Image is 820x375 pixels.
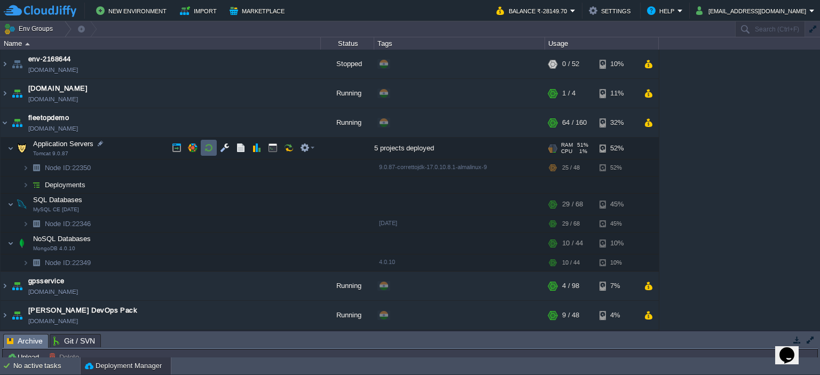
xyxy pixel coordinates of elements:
[321,301,374,330] div: Running
[45,259,72,267] span: Node ID:
[230,4,288,17] button: Marketplace
[321,50,374,78] div: Stopped
[600,216,634,232] div: 45%
[1,50,9,78] img: AMDAwAAAACH5BAEAAAAALAAAAAABAAEAAAICRAEAOw==
[577,142,588,148] span: 51%
[7,334,43,348] span: Archive
[10,301,25,330] img: AMDAwAAAACH5BAEAAAAALAAAAAABAAEAAAICRAEAOw==
[1,301,9,330] img: AMDAwAAAACH5BAEAAAAALAAAAAABAAEAAAICRAEAOw==
[600,138,634,159] div: 52%
[600,272,634,300] div: 7%
[22,216,29,232] img: AMDAwAAAACH5BAEAAAAALAAAAAABAAEAAAICRAEAOw==
[562,79,575,108] div: 1 / 4
[577,148,587,155] span: 1%
[29,177,44,193] img: AMDAwAAAACH5BAEAAAAALAAAAAABAAEAAAICRAEAOw==
[28,54,71,65] a: env-2168644
[28,286,78,297] a: [DOMAIN_NAME]
[45,220,72,228] span: Node ID:
[600,159,634,176] div: 52%
[600,194,634,215] div: 45%
[321,272,374,300] div: Running
[10,108,25,137] img: AMDAwAAAACH5BAEAAAAALAAAAAABAAEAAAICRAEAOw==
[33,206,79,213] span: MySQL CE [DATE]
[1,330,9,359] img: AMDAwAAAACH5BAEAAAAALAAAAAABAAEAAAICRAEAOw==
[28,113,69,123] span: fleetopdemo
[29,159,44,176] img: AMDAwAAAACH5BAEAAAAALAAAAAABAAEAAAICRAEAOw==
[28,65,78,75] a: [DOMAIN_NAME]
[600,108,634,137] div: 32%
[1,108,9,137] img: AMDAwAAAACH5BAEAAAAALAAAAAABAAEAAAICRAEAOw==
[28,94,78,105] a: [DOMAIN_NAME]
[562,233,583,254] div: 10 / 44
[22,159,29,176] img: AMDAwAAAACH5BAEAAAAALAAAAAABAAEAAAICRAEAOw==
[600,330,634,359] div: 32%
[28,316,78,326] a: [DOMAIN_NAME]
[29,254,44,271] img: AMDAwAAAACH5BAEAAAAALAAAAAABAAEAAAICRAEAOw==
[561,142,573,148] span: RAM
[562,108,587,137] div: 64 / 160
[1,37,320,50] div: Name
[10,330,25,359] img: AMDAwAAAACH5BAEAAAAALAAAAAABAAEAAAICRAEAOw==
[1,272,9,300] img: AMDAwAAAACH5BAEAAAAALAAAAAABAAEAAAICRAEAOw==
[32,234,92,243] span: NoSQL Databases
[379,259,395,265] span: 4.0.10
[10,50,25,78] img: AMDAwAAAACH5BAEAAAAALAAAAAABAAEAAAICRAEAOw==
[85,361,162,371] button: Deployment Manager
[28,276,65,286] span: gpsservice
[562,301,579,330] div: 9 / 48
[321,79,374,108] div: Running
[44,163,92,172] a: Node ID:22350
[28,123,78,134] a: [DOMAIN_NAME]
[14,233,29,254] img: AMDAwAAAACH5BAEAAAAALAAAAAABAAEAAAICRAEAOw==
[32,195,84,204] span: SQL Databases
[32,139,95,148] span: Application Servers
[44,258,92,267] span: 22349
[647,4,677,17] button: Help
[562,272,579,300] div: 4 / 98
[14,138,29,159] img: AMDAwAAAACH5BAEAAAAALAAAAAABAAEAAAICRAEAOw==
[379,220,397,226] span: [DATE]
[600,301,634,330] div: 4%
[600,233,634,254] div: 10%
[600,50,634,78] div: 10%
[44,258,92,267] a: Node ID:22349
[600,254,634,271] div: 10%
[374,138,545,159] div: 5 projects deployed
[4,4,76,18] img: CloudJiffy
[10,79,25,108] img: AMDAwAAAACH5BAEAAAAALAAAAAABAAEAAAICRAEAOw==
[10,272,25,300] img: AMDAwAAAACH5BAEAAAAALAAAAAABAAEAAAICRAEAOw==
[13,357,80,374] div: No active tasks
[7,233,14,254] img: AMDAwAAAACH5BAEAAAAALAAAAAABAAEAAAICRAEAOw==
[25,43,30,45] img: AMDAwAAAACH5BAEAAAAALAAAAAABAAEAAAICRAEAOw==
[4,21,57,36] button: Env Groups
[44,219,92,228] a: Node ID:22346
[546,37,658,50] div: Usage
[321,37,374,50] div: Status
[7,138,14,159] img: AMDAwAAAACH5BAEAAAAALAAAAAABAAEAAAICRAEAOw==
[7,194,14,215] img: AMDAwAAAACH5BAEAAAAALAAAAAABAAEAAAICRAEAOw==
[32,235,92,243] a: NoSQL DatabasesMongoDB 4.0.10
[28,83,88,94] a: [DOMAIN_NAME]
[600,79,634,108] div: 11%
[44,219,92,228] span: 22346
[7,352,42,362] button: Upload
[1,79,9,108] img: AMDAwAAAACH5BAEAAAAALAAAAAABAAEAAAICRAEAOw==
[44,180,87,189] a: Deployments
[96,4,170,17] button: New Environment
[589,4,634,17] button: Settings
[28,305,137,316] a: [PERSON_NAME] DevOps Pack
[22,254,29,271] img: AMDAwAAAACH5BAEAAAAALAAAAAABAAEAAAICRAEAOw==
[33,150,68,157] span: Tomcat 9.0.87
[775,332,809,364] iframe: chat widget
[562,330,587,359] div: 71 / 144
[562,216,580,232] div: 29 / 68
[53,334,95,347] span: Git / SVN
[562,194,583,215] div: 29 / 68
[321,330,374,359] div: Running
[32,140,95,148] a: Application ServersTomcat 9.0.87
[33,245,75,252] span: MongoDB 4.0.10
[44,163,92,172] span: 22350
